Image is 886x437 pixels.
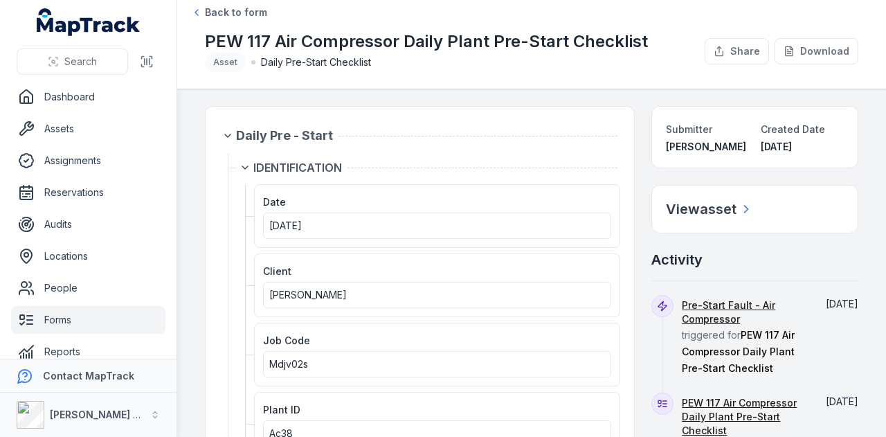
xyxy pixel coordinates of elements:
[205,30,648,53] h1: PEW 117 Air Compressor Daily Plant Pre-Start Checklist
[43,370,134,382] strong: Contact MapTrack
[263,196,286,208] span: Date
[682,329,795,374] span: PEW 117 Air Compressor Daily Plant Pre-Start Checklist
[761,123,825,135] span: Created Date
[269,220,302,231] span: [DATE]
[269,289,347,301] span: [PERSON_NAME]
[666,199,753,219] a: Viewasset
[775,38,858,64] button: Download
[826,298,858,310] span: [DATE]
[11,83,165,111] a: Dashboard
[261,55,371,69] span: Daily Pre-Start Checklist
[50,409,163,420] strong: [PERSON_NAME] Group
[826,395,858,407] time: 27/08/2025, 7:31:25 am
[11,211,165,238] a: Audits
[682,299,806,374] span: triggered for
[64,55,97,69] span: Search
[236,126,333,145] span: Daily Pre - Start
[269,358,308,370] span: Mdjv02s
[682,298,806,326] a: Pre-Start Fault - Air Compressor
[666,123,712,135] span: Submitter
[263,265,291,277] span: Client
[269,220,302,231] time: 27/08/2025, 12:00:00 am
[191,6,267,19] a: Back to form
[11,338,165,366] a: Reports
[666,199,736,219] h2: View asset
[666,141,746,152] span: [PERSON_NAME]
[826,395,858,407] span: [DATE]
[263,404,300,416] span: Plant ID
[11,306,165,334] a: Forms
[705,38,769,64] button: Share
[761,141,792,152] span: [DATE]
[11,242,165,270] a: Locations
[11,115,165,143] a: Assets
[205,53,246,72] div: Asset
[11,147,165,175] a: Assignments
[37,8,141,36] a: MapTrack
[205,6,267,19] span: Back to form
[263,335,310,346] span: Job Code
[826,298,858,310] time: 27/08/2025, 7:31:25 am
[17,48,128,75] button: Search
[253,159,342,176] span: IDENTIFICATION
[761,141,792,152] time: 27/08/2025, 7:31:25 am
[11,179,165,206] a: Reservations
[11,274,165,302] a: People
[651,250,703,269] h2: Activity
